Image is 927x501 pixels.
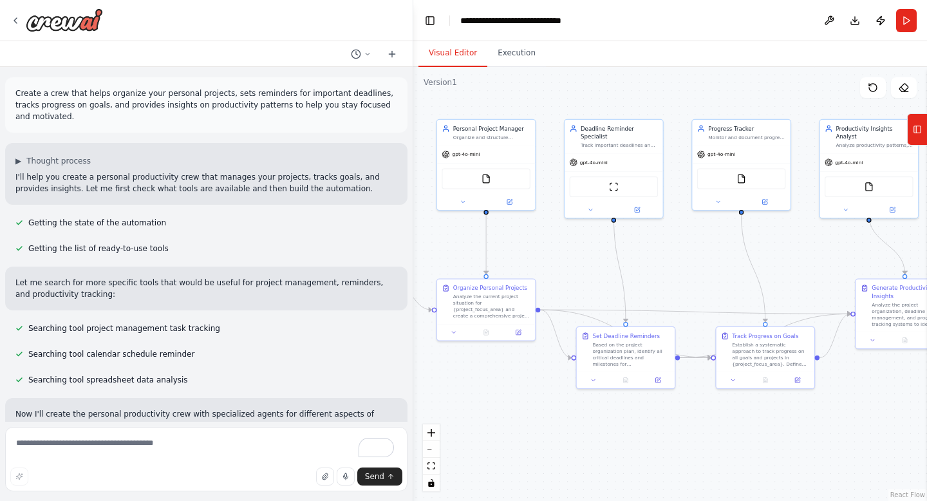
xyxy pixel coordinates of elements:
[423,475,440,491] button: toggle interactivity
[365,471,384,482] span: Send
[610,214,630,322] g: Edge from b05baa4a-2813-4ac9-8f69-839dceb62049 to 32b64f78-e9d2-48b3-9635-d3cee903ddbe
[423,458,440,475] button: fit view
[423,424,440,441] button: zoom in
[28,375,188,385] span: Searching tool spreadsheet data analysis
[15,171,397,194] p: I'll help you create a personal productivity crew that manages your projects, tracks goals, and p...
[609,182,619,192] img: ScrapeWebsiteTool
[482,214,490,274] g: Edge from 5389125a-443f-4e43-a485-c7792de9d0ad to 2a9ebcdb-9eee-4bb0-aa92-8aa5ae5c2ba0
[737,214,769,322] g: Edge from 5c24d13e-b659-4bef-be71-f198427eb9fe to 42ee82db-a7bb-4a5b-8ffd-d9798a6b03db
[346,46,377,62] button: Switch to previous chat
[453,284,527,292] div: Organize Personal Projects
[382,46,402,62] button: Start a new chat
[505,328,532,337] button: Open in side panel
[423,441,440,458] button: zoom out
[836,124,913,140] div: Productivity Insights Analyst
[26,156,91,166] span: Thought process
[15,408,397,431] p: Now I'll create the personal productivity crew with specialized agents for different aspects of p...
[615,205,660,215] button: Open in side panel
[424,77,457,88] div: Version 1
[357,468,402,486] button: Send
[732,332,798,340] div: Track Progress on Goals
[707,151,735,158] span: gpt-4o-mini
[398,285,432,314] g: Edge from triggers to 2a9ebcdb-9eee-4bb0-aa92-8aa5ae5c2ba0
[564,119,664,219] div: Deadline Reminder SpecialistTrack important deadlines and milestones for {project_focus_area}, cr...
[581,124,658,140] div: Deadline Reminder Specialist
[836,142,913,149] div: Analyze productivity patterns, identify peak performance times, and provide actionable insights t...
[540,306,850,318] g: Edge from 2a9ebcdb-9eee-4bb0-aa92-8aa5ae5c2ba0 to 5a5c1e8b-c96f-4473-b72a-dd3d3a21d0ff
[418,40,487,67] button: Visual Editor
[644,375,672,385] button: Open in side panel
[742,197,787,207] button: Open in side panel
[26,8,103,32] img: Logo
[749,375,782,385] button: No output available
[10,468,28,486] button: Improve this prompt
[482,174,491,184] img: FileReadTool
[421,12,439,30] button: Hide left sidebar
[487,197,532,207] button: Open in side panel
[453,124,530,132] div: Personal Project Manager
[28,323,220,334] span: Searching tool project management task tracking
[865,214,909,274] g: Edge from 7ad021d0-f6c8-4570-b2fb-9cf31cd9feab to 5a5c1e8b-c96f-4473-b72a-dd3d3a21d0ff
[15,88,397,122] p: Create a crew that helps organize your personal projects, sets reminders for important deadlines,...
[423,424,440,491] div: React Flow controls
[28,243,169,254] span: Getting the list of ready-to-use tools
[5,427,407,491] textarea: To enrich screen reader interactions, please activate Accessibility in Grammarly extension settings
[453,294,530,319] div: Analyze the current project situation for {project_focus_area} and create a comprehensive project...
[864,182,874,192] img: FileReadTool
[708,134,785,140] div: Monitor and document progress on personal goals related to {project_focus_area}, identify complet...
[487,40,546,67] button: Execution
[337,468,355,486] button: Click to speak your automation idea
[736,174,746,184] img: FileReadTool
[576,326,676,389] div: Set Deadline RemindersBased on the project organization plan, identify all critical deadlines and...
[580,159,608,165] span: gpt-4o-mini
[835,159,863,165] span: gpt-4o-mini
[581,142,658,149] div: Track important deadlines and milestones for {project_focus_area}, create systematic reminder sch...
[28,218,166,228] span: Getting the state of the automation
[452,151,480,158] span: gpt-4o-mini
[819,310,850,362] g: Edge from 42ee82db-a7bb-4a5b-8ffd-d9798a6b03db to 5a5c1e8b-c96f-4473-b72a-dd3d3a21d0ff
[469,328,503,337] button: No output available
[609,375,642,385] button: No output available
[15,277,397,300] p: Let me search for more specific tools that would be useful for project management, reminders, and...
[593,341,670,367] div: Based on the project organization plan, identify all critical deadlines and milestones for {proje...
[888,336,921,345] button: No output available
[819,119,919,219] div: Productivity Insights AnalystAnalyze productivity patterns, identify peak performance times, and ...
[890,491,925,498] a: React Flow attribution
[870,205,915,215] button: Open in side panel
[708,124,785,132] div: Progress Tracker
[453,134,530,140] div: Organize and structure personal projects by breaking them down into manageable tasks, setting pri...
[680,310,850,362] g: Edge from 32b64f78-e9d2-48b3-9635-d3cee903ddbe to 5a5c1e8b-c96f-4473-b72a-dd3d3a21d0ff
[783,375,811,385] button: Open in side panel
[540,306,571,362] g: Edge from 2a9ebcdb-9eee-4bb0-aa92-8aa5ae5c2ba0 to 32b64f78-e9d2-48b3-9635-d3cee903ddbe
[436,279,536,341] div: Organize Personal ProjectsAnalyze the current project situation for {project_focus_area} and crea...
[15,156,21,166] span: ▶
[28,349,194,359] span: Searching tool calendar schedule reminder
[460,14,561,27] nav: breadcrumb
[732,341,809,367] div: Establish a systematic approach to track progress on all goals and projects in {project_focus_are...
[15,156,91,166] button: ▶Thought process
[680,354,711,361] g: Edge from 32b64f78-e9d2-48b3-9635-d3cee903ddbe to 42ee82db-a7bb-4a5b-8ffd-d9798a6b03db
[715,326,815,389] div: Track Progress on GoalsEstablish a systematic approach to track progress on all goals and project...
[691,119,791,211] div: Progress TrackerMonitor and document progress on personal goals related to {project_focus_area}, ...
[593,332,660,340] div: Set Deadline Reminders
[316,468,334,486] button: Upload files
[436,119,536,211] div: Personal Project ManagerOrganize and structure personal projects by breaking them down into manag...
